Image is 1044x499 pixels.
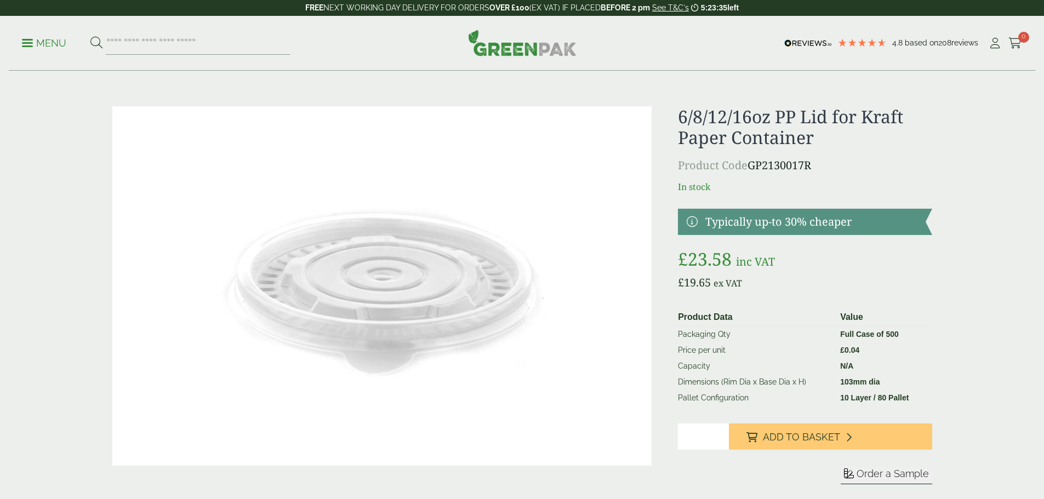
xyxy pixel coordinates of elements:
[763,431,840,443] span: Add to Basket
[840,330,899,339] strong: Full Case of 500
[729,423,932,450] button: Add to Basket
[714,277,742,289] span: ex VAT
[840,346,845,354] span: £
[841,467,932,484] button: Order a Sample
[468,30,577,56] img: GreenPak Supplies
[112,106,652,466] img: Plastic Lid Top
[674,374,836,390] td: Dimensions (Rim Dia x Base Dia x H)
[736,254,775,269] span: inc VAT
[727,3,739,12] span: left
[988,38,1002,49] i: My Account
[1008,38,1022,49] i: Cart
[678,247,732,271] bdi: 23.58
[678,158,748,173] span: Product Code
[652,3,689,12] a: See T&C's
[601,3,650,12] strong: BEFORE 2 pm
[1018,32,1029,43] span: 0
[678,275,711,290] bdi: 19.65
[22,37,66,50] p: Menu
[674,308,836,326] th: Product Data
[840,393,909,402] strong: 10 Layer / 80 Pallet
[674,358,836,374] td: Capacity
[674,326,836,342] td: Packaging Qty
[951,38,978,47] span: reviews
[674,342,836,358] td: Price per unit
[22,37,66,48] a: Menu
[678,106,932,148] h1: 6/8/12/16oz PP Lid for Kraft Paper Container
[701,3,727,12] span: 5:23:35
[678,275,684,290] span: £
[837,38,887,48] div: 4.79 Stars
[678,180,932,193] p: In stock
[489,3,529,12] strong: OVER £100
[905,38,938,47] span: Based on
[674,390,836,406] td: Pallet Configuration
[1008,35,1022,51] a: 0
[678,247,688,271] span: £
[678,157,932,174] p: GP2130017R
[836,308,927,326] th: Value
[857,468,929,479] span: Order a Sample
[840,346,859,354] bdi: 0.04
[840,362,853,370] strong: N/A
[305,3,323,12] strong: FREE
[840,377,880,386] strong: 103mm dia
[892,38,905,47] span: 4.8
[784,39,832,47] img: REVIEWS.io
[938,38,951,47] span: 208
